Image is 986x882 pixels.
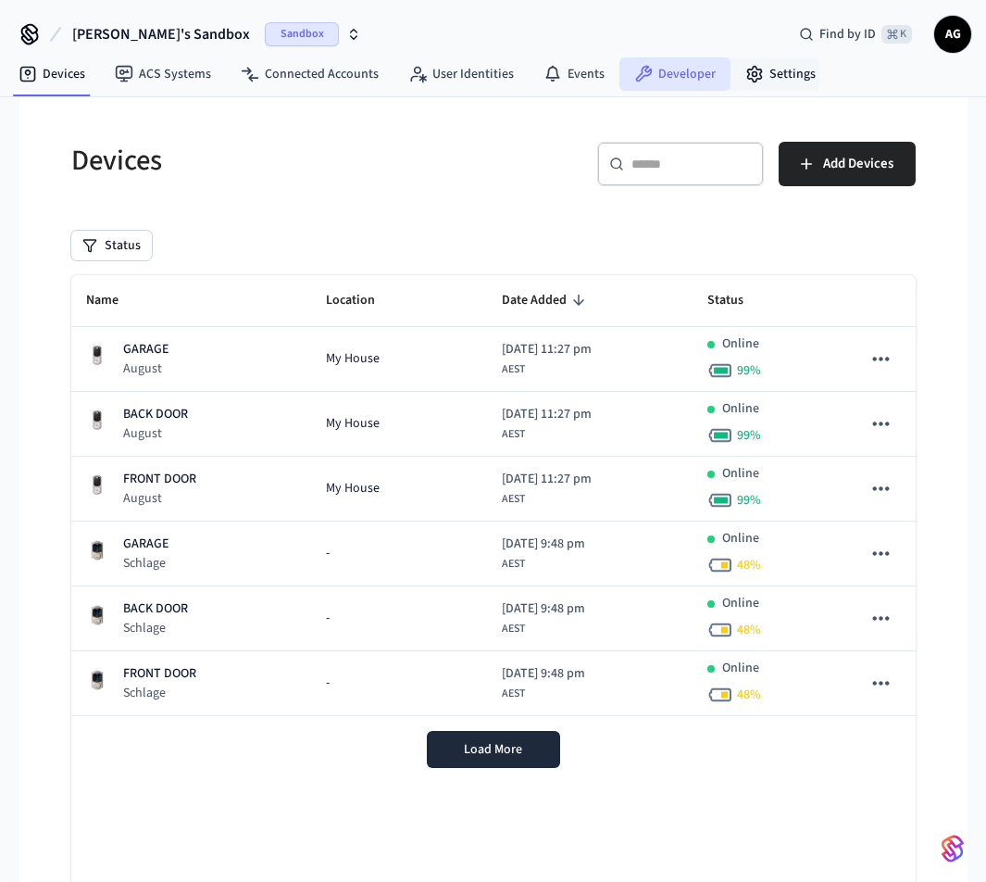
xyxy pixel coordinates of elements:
[722,529,759,548] p: Online
[226,57,393,91] a: Connected Accounts
[86,286,143,315] span: Name
[722,399,759,419] p: Online
[936,18,969,51] span: AG
[123,470,196,489] p: FRONT DOOR
[502,535,585,573] div: Australia/Brisbane
[502,361,525,378] span: AEST
[265,22,339,46] span: Sandbox
[71,275,916,716] table: sticky table
[464,740,522,759] span: Load More
[934,16,971,53] button: AG
[619,57,730,91] a: Developer
[326,286,399,315] span: Location
[86,604,108,626] img: Schlage Sense Smart Deadbolt with Camelot Trim, Front
[71,231,152,260] button: Status
[123,359,168,378] p: August
[123,684,196,702] p: Schlage
[326,414,380,434] span: My House
[100,57,226,91] a: ACS Systems
[942,834,964,863] img: SeamLogoGradient.69752ec5.svg
[737,361,761,380] span: 99 %
[123,554,168,573] p: Schlage
[502,599,585,619] span: [DATE] 9:48 pm
[819,25,876,44] span: Find by ID
[502,686,525,702] span: AEST
[123,489,196,508] p: August
[730,57,830,91] a: Settings
[123,619,188,637] p: Schlage
[502,556,525,573] span: AEST
[86,345,108,367] img: Yale Assure Touchscreen Wifi Smart Lock, Satin Nickel, Front
[71,142,482,180] h5: Devices
[326,479,380,498] span: My House
[326,544,330,563] span: -
[737,556,761,574] span: 48 %
[123,664,196,684] p: FRONT DOOR
[502,426,525,443] span: AEST
[86,669,108,691] img: Schlage Sense Smart Deadbolt with Camelot Trim, Front
[502,470,592,508] div: Australia/Brisbane
[779,142,916,186] button: Add Devices
[326,674,330,693] span: -
[502,340,592,359] span: [DATE] 11:27 pm
[784,18,927,51] div: Find by ID⌘ K
[86,474,108,497] img: Yale Assure Touchscreen Wifi Smart Lock, Satin Nickel, Front
[502,621,525,637] span: AEST
[123,405,188,424] p: BACK DOOR
[502,599,585,637] div: Australia/Brisbane
[737,621,761,639] span: 48 %
[86,409,108,432] img: Yale Assure Touchscreen Wifi Smart Lock, Satin Nickel, Front
[72,23,250,45] span: [PERSON_NAME]'s Sandbox
[4,57,100,91] a: Devices
[427,731,560,768] button: Load More
[326,349,380,369] span: My House
[502,405,592,443] div: Australia/Brisbane
[722,464,759,484] p: Online
[722,334,759,354] p: Online
[502,664,585,684] span: [DATE] 9:48 pm
[737,686,761,704] span: 48 %
[393,57,529,91] a: User Identities
[502,664,585,702] div: Australia/Brisbane
[881,25,912,44] span: ⌘ K
[502,491,525,508] span: AEST
[502,340,592,378] div: Australia/Brisbane
[326,609,330,628] span: -
[123,340,168,359] p: GARAGE
[529,57,619,91] a: Events
[123,535,168,554] p: GARAGE
[502,470,592,489] span: [DATE] 11:27 pm
[737,491,761,510] span: 99 %
[86,539,108,561] img: Schlage Sense Smart Deadbolt with Camelot Trim, Front
[823,152,893,176] span: Add Devices
[123,599,188,619] p: BACK DOOR
[707,286,768,315] span: Status
[502,535,585,554] span: [DATE] 9:48 pm
[502,405,592,424] span: [DATE] 11:27 pm
[737,426,761,445] span: 99 %
[123,424,188,443] p: August
[502,286,591,315] span: Date Added
[722,594,759,613] p: Online
[722,659,759,678] p: Online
